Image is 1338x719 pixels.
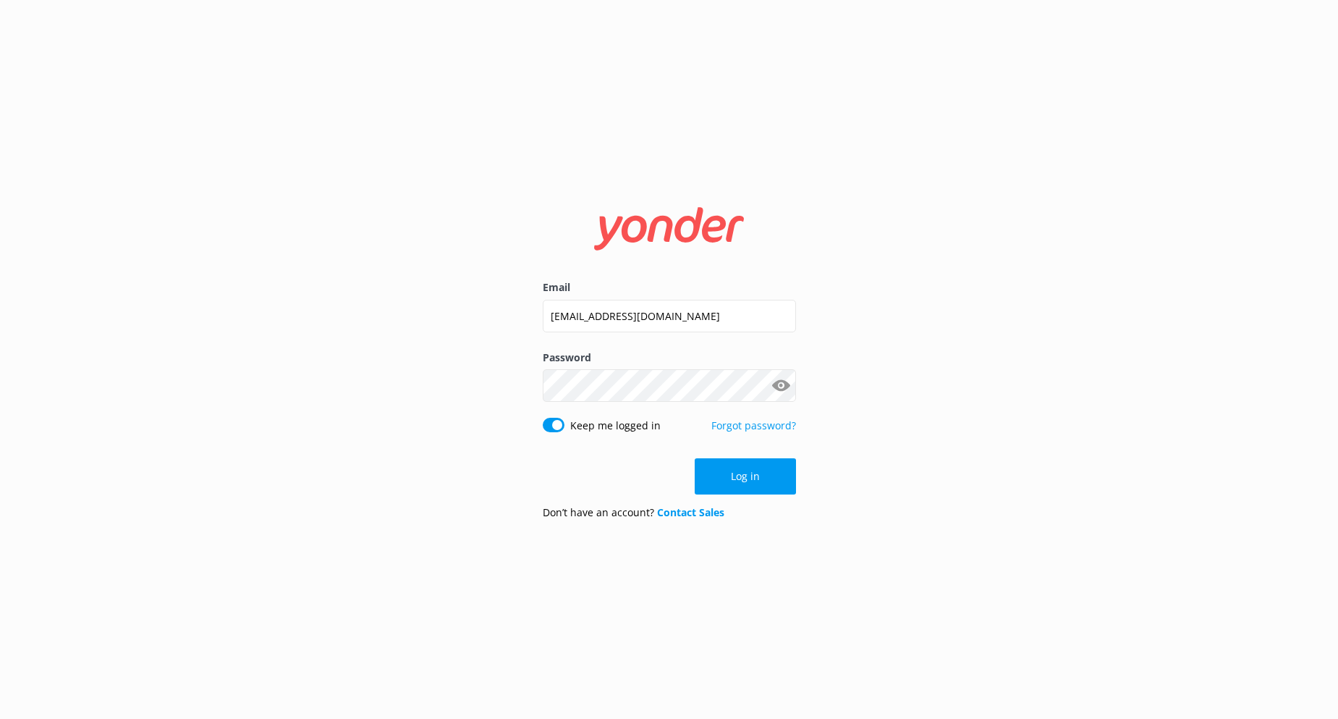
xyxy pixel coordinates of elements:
[711,419,796,432] a: Forgot password?
[570,418,661,434] label: Keep me logged in
[543,300,796,332] input: user@emailaddress.com
[543,505,724,521] p: Don’t have an account?
[543,279,796,295] label: Email
[695,458,796,495] button: Log in
[657,505,724,519] a: Contact Sales
[543,350,796,366] label: Password
[767,371,796,400] button: Show password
